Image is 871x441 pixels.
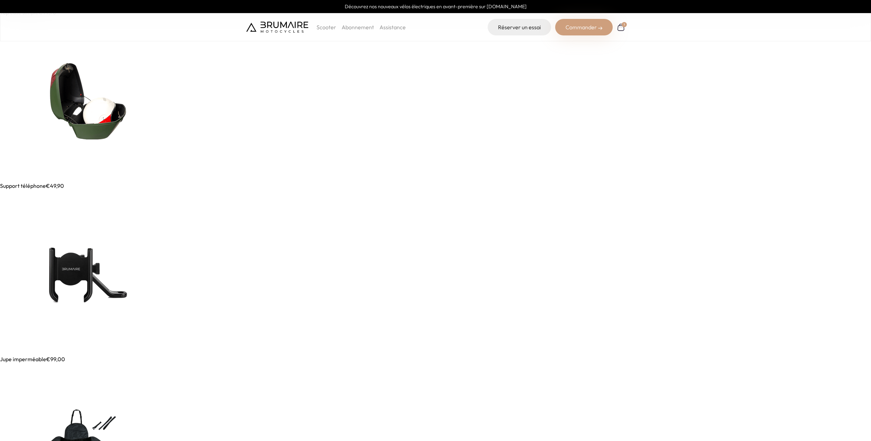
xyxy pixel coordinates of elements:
[246,22,308,33] img: Brumaire Motocycles
[555,19,613,35] div: Commander
[616,23,625,31] a: 1
[616,23,625,31] img: Panier
[317,23,336,31] p: Scooter
[380,24,406,31] a: Assistance
[488,19,551,35] a: Réserver un essai
[622,22,627,27] div: 1
[342,24,374,31] a: Abonnement
[598,26,602,30] img: right-arrow-2.png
